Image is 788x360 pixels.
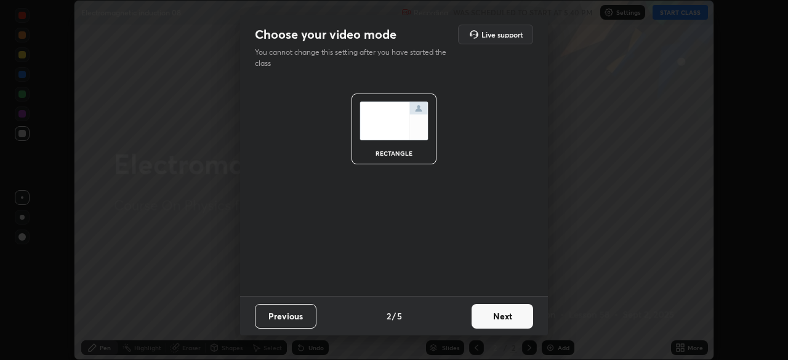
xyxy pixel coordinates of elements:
[255,26,396,42] h2: Choose your video mode
[481,31,523,38] h5: Live support
[255,47,454,69] p: You cannot change this setting after you have started the class
[360,102,428,140] img: normalScreenIcon.ae25ed63.svg
[369,150,419,156] div: rectangle
[387,310,391,322] h4: 2
[397,310,402,322] h4: 5
[392,310,396,322] h4: /
[255,304,316,329] button: Previous
[472,304,533,329] button: Next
